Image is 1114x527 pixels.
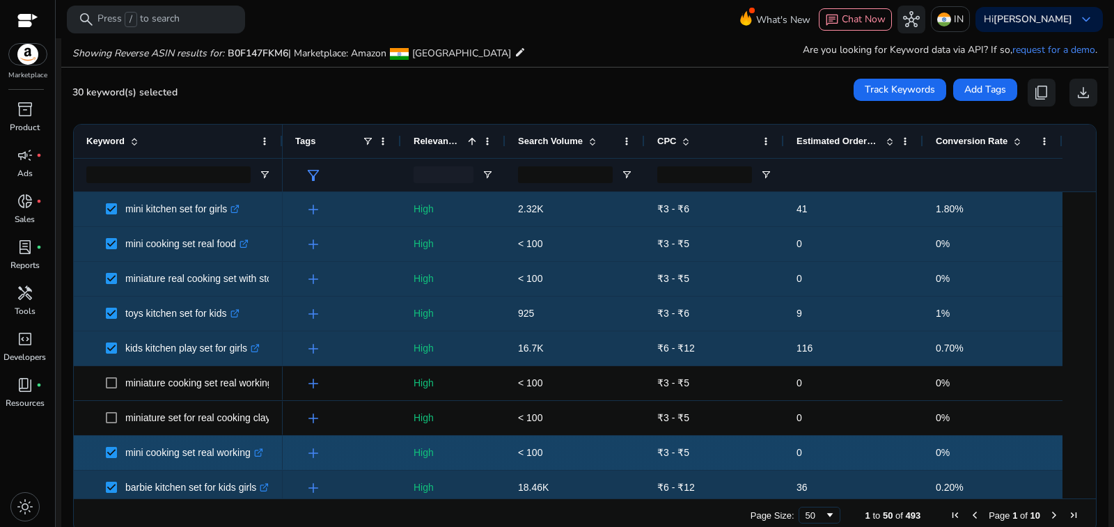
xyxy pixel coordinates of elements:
[936,203,964,214] span: 1.80%
[657,377,689,388] span: ₹3 - ₹5
[936,273,950,284] span: 0%
[305,306,322,322] span: add
[799,507,840,524] div: Page Size
[936,377,950,388] span: 0%
[797,203,808,214] span: 41
[1075,84,1092,101] span: download
[657,273,689,284] span: ₹3 - ₹5
[414,369,493,398] p: High
[865,82,935,97] span: Track Keywords
[17,101,33,118] span: inventory_2
[518,377,542,388] span: < 100
[414,404,493,432] p: High
[72,47,224,60] i: Showing Reverse ASIN results for:
[1012,43,1095,56] a: request for a demo
[518,447,542,458] span: < 100
[125,265,295,293] p: miniature real cooking set with stove
[305,410,322,427] span: add
[412,47,511,60] span: [GEOGRAPHIC_DATA]
[657,238,689,249] span: ₹3 - ₹5
[751,510,794,521] div: Page Size:
[17,285,33,301] span: handyman
[936,482,964,493] span: 0.20%
[305,375,322,392] span: add
[903,11,920,28] span: hub
[125,334,260,363] p: kids kitchen play set for girls
[125,12,137,27] span: /
[78,11,95,28] span: search
[657,482,695,493] span: ₹6 - ₹12
[36,382,42,388] span: fiber_manual_record
[883,510,893,521] span: 50
[1068,510,1079,521] div: Last Page
[36,198,42,204] span: fiber_manual_record
[518,166,613,183] input: Search Volume Filter Input
[797,238,802,249] span: 0
[1020,510,1028,521] span: of
[518,412,542,423] span: < 100
[518,238,542,249] span: < 100
[954,7,964,31] p: IN
[125,299,240,328] p: toys kitchen set for kids
[657,308,689,319] span: ₹3 - ₹6
[305,167,322,184] span: filter_alt
[865,510,870,521] span: 1
[797,377,802,388] span: 0
[797,136,880,146] span: Estimated Orders/Month
[305,236,322,253] span: add
[17,147,33,164] span: campaign
[937,13,951,26] img: in.svg
[1012,510,1017,521] span: 1
[86,136,125,146] span: Keyword
[994,13,1072,26] b: [PERSON_NAME]
[953,79,1017,101] button: Add Tags
[515,44,526,61] mat-icon: edit
[305,271,322,288] span: add
[10,259,40,272] p: Reports
[6,397,45,409] p: Resources
[657,166,752,183] input: CPC Filter Input
[1028,79,1056,107] button: content_copy
[288,47,386,60] span: | Marketplace: Amazon
[17,167,33,180] p: Ads
[950,510,961,521] div: First Page
[1049,510,1060,521] div: Next Page
[895,510,903,521] span: of
[305,480,322,496] span: add
[125,195,240,223] p: mini kitchen set for girls
[17,377,33,393] span: book_4
[36,244,42,250] span: fiber_manual_record
[657,447,689,458] span: ₹3 - ₹5
[797,447,802,458] span: 0
[414,230,493,258] p: High
[657,412,689,423] span: ₹3 - ₹5
[989,510,1010,521] span: Page
[825,13,839,27] span: chat
[15,213,35,226] p: Sales
[936,308,950,319] span: 1%
[797,343,813,354] span: 116
[897,6,925,33] button: hub
[97,12,180,27] p: Press to search
[756,8,810,32] span: What's New
[819,8,892,31] button: chatChat Now
[969,510,980,521] div: Previous Page
[936,238,950,249] span: 0%
[86,166,251,183] input: Keyword Filter Input
[797,412,802,423] span: 0
[17,193,33,210] span: donut_small
[518,273,542,284] span: < 100
[125,473,269,502] p: barbie kitchen set for kids girls
[414,195,493,223] p: High
[17,498,33,515] span: light_mode
[1078,11,1095,28] span: keyboard_arrow_down
[8,70,47,81] p: Marketplace
[760,169,771,180] button: Open Filter Menu
[295,136,315,146] span: Tags
[15,305,36,317] p: Tools
[228,47,288,60] span: B0F147FKM6
[854,79,946,101] button: Track Keywords
[414,136,462,146] span: Relevance Score
[414,299,493,328] p: High
[305,340,322,357] span: add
